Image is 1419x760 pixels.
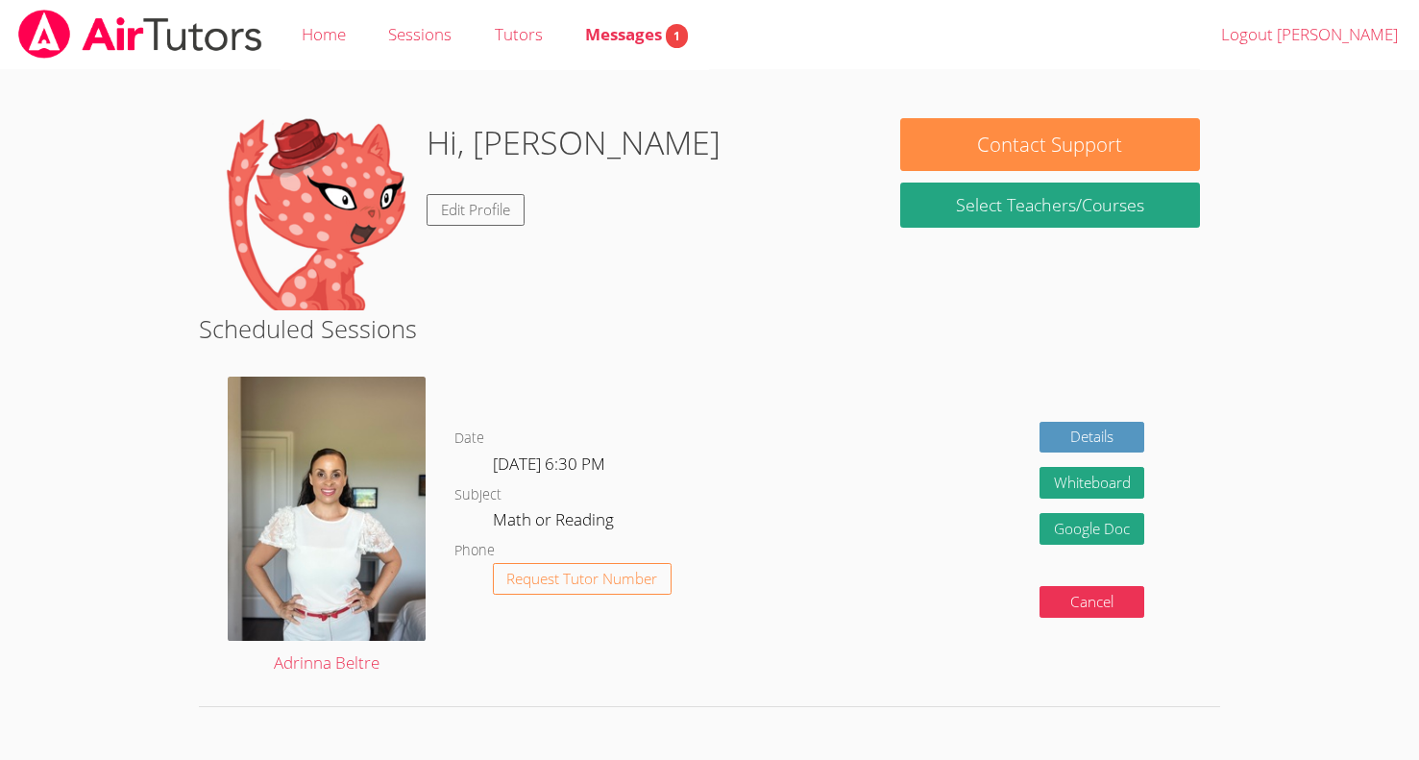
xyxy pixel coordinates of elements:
[427,118,721,167] h1: Hi, [PERSON_NAME]
[1040,467,1145,499] button: Whiteboard
[454,539,495,563] dt: Phone
[1040,586,1145,618] button: Cancel
[199,310,1220,347] h2: Scheduled Sessions
[16,10,264,59] img: airtutors_banner-c4298cdbf04f3fff15de1276eac7730deb9818008684d7c2e4769d2f7ddbe033.png
[900,183,1200,228] a: Select Teachers/Courses
[1040,513,1145,545] a: Google Doc
[493,563,673,595] button: Request Tutor Number
[228,377,426,640] img: IMG_9685.jpeg
[493,506,618,539] dd: Math or Reading
[1040,422,1145,454] a: Details
[506,572,657,586] span: Request Tutor Number
[454,483,502,507] dt: Subject
[585,23,688,45] span: Messages
[427,194,525,226] a: Edit Profile
[666,24,688,48] span: 1
[228,377,426,676] a: Adrinna Beltre
[493,453,605,475] span: [DATE] 6:30 PM
[219,118,411,310] img: default.png
[900,118,1200,171] button: Contact Support
[454,427,484,451] dt: Date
